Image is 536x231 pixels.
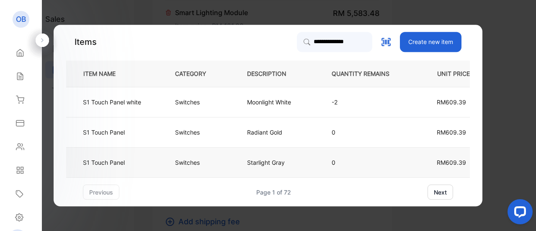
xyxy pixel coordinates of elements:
p: Radiant Gold [247,128,282,137]
button: Create new item [400,32,461,52]
p: OB [16,14,26,25]
p: S1 Touch Panel [83,128,125,137]
p: DESCRIPTION [247,69,300,78]
span: RM609.39 [437,159,466,166]
p: S1 Touch Panel [83,158,125,167]
p: Switches [175,128,200,137]
p: -2 [332,98,403,106]
iframe: LiveChat chat widget [501,196,536,231]
p: Switches [175,158,200,167]
button: previous [83,184,119,200]
p: CATEGORY [175,69,219,78]
p: ITEM NAME [80,69,129,78]
p: S1 Touch Panel white [83,98,141,106]
p: Items [75,36,97,48]
span: RM609.39 [437,129,466,136]
p: Moonlight White [247,98,291,106]
p: 0 [332,158,403,167]
p: UNIT PRICE [430,69,486,78]
div: Page 1 of 72 [256,188,291,197]
p: 0 [332,128,403,137]
p: Starlight Gray [247,158,285,167]
p: QUANTITY REMAINS [332,69,403,78]
span: RM609.39 [437,99,466,106]
p: Switches [175,98,200,106]
button: next [428,184,453,200]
